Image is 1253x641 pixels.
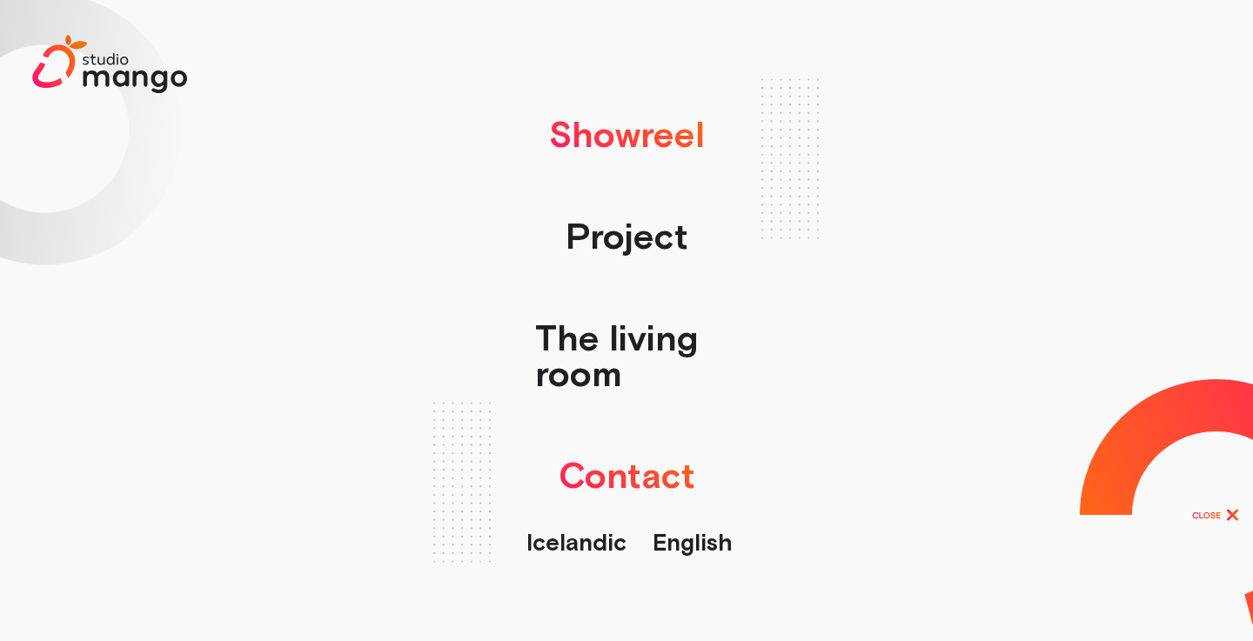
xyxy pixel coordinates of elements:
[535,317,698,394] font: The living room
[557,185,697,287] a: Project
[526,287,727,424] a: The living room
[1180,478,1253,551] div: menu
[559,455,695,496] font: Contact
[526,529,626,556] a: Icelandic
[540,83,714,185] a: Showreel
[549,114,705,155] font: Showreel
[653,529,733,556] a: English
[566,216,688,257] font: Project
[550,424,704,526] a: Contact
